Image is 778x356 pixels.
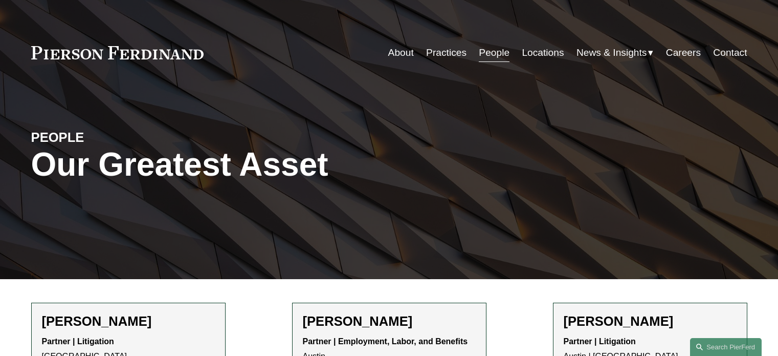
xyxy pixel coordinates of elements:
h4: PEOPLE [31,129,210,145]
strong: Partner | Litigation [564,337,636,346]
a: Locations [522,43,564,62]
a: Practices [426,43,466,62]
strong: Partner | Employment, Labor, and Benefits [303,337,468,346]
h2: [PERSON_NAME] [564,313,737,329]
span: News & Insights [576,44,647,62]
a: About [388,43,414,62]
h2: [PERSON_NAME] [303,313,476,329]
a: folder dropdown [576,43,654,62]
a: Contact [713,43,747,62]
a: Search this site [690,338,762,356]
strong: Partner | Litigation [42,337,114,346]
h2: [PERSON_NAME] [42,313,215,329]
a: People [479,43,509,62]
a: Careers [666,43,701,62]
h1: Our Greatest Asset [31,146,508,183]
